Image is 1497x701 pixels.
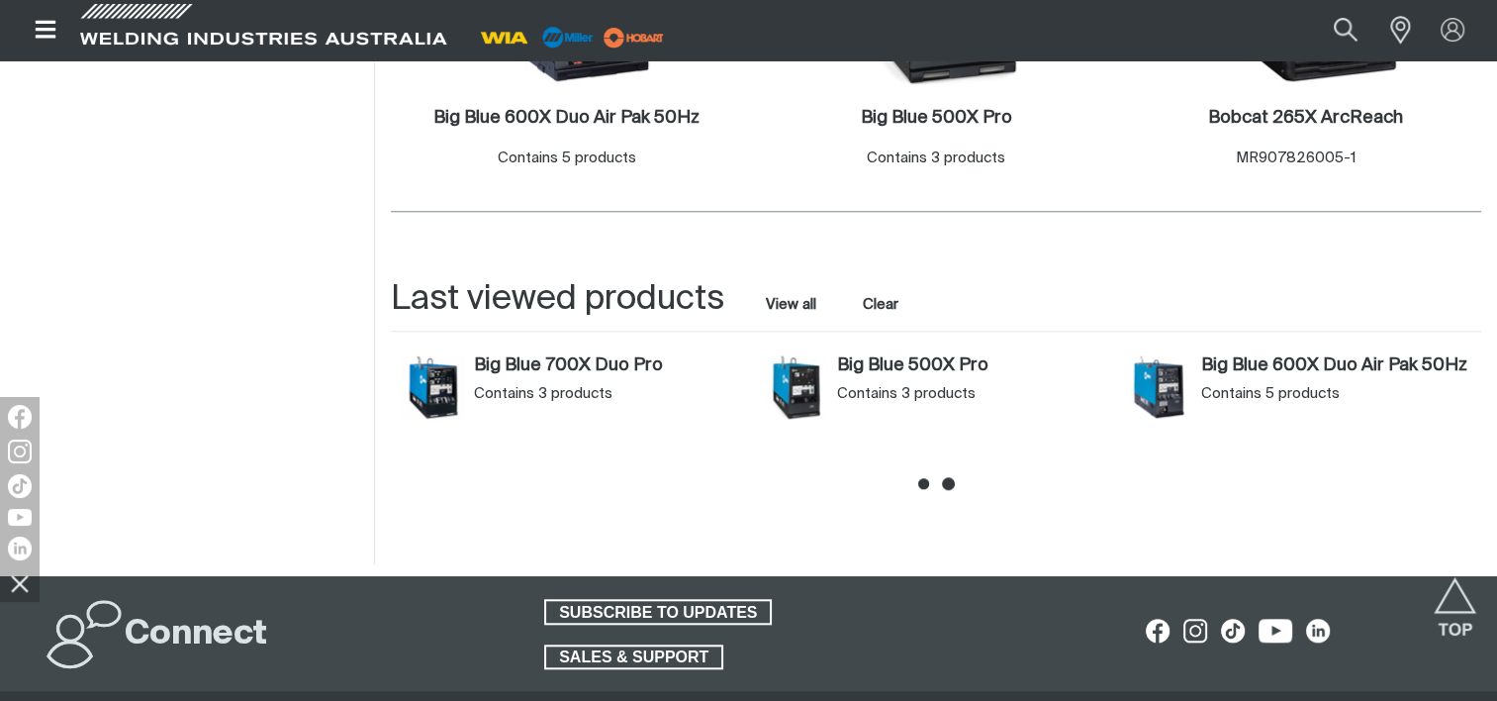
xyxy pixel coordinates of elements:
img: Big Blue 600X Duo Air Pak 50Hz [1128,355,1191,419]
a: miller [598,30,670,45]
div: Contains 3 products [867,148,1005,170]
img: miller [598,23,670,52]
div: Contains 3 products [474,384,744,404]
img: TikTok [8,474,32,498]
a: SUBSCRIBE TO UPDATES [544,599,772,625]
input: Product name or item number... [1287,8,1379,52]
button: Search products [1312,8,1379,52]
img: Instagram [8,440,32,463]
a: Big Blue 600X Duo Air Pak 50Hz [433,107,700,130]
a: View all last viewed products [766,295,816,315]
img: LinkedIn [8,537,32,560]
a: Big Blue 600X Duo Air Pak 50Hz [1200,355,1470,377]
h2: Big Blue 500X Pro [861,109,1012,127]
div: Contains 5 products [1200,384,1470,404]
img: Facebook [8,405,32,429]
article: Big Blue 700X Duo Pro (Big Blue 700X Duo Pro) [391,351,754,439]
h2: Last viewed products [391,277,724,322]
img: Big Blue 700X Duo Pro [401,355,464,419]
article: Big Blue 600X Duo Air Pak 50Hz (Big Blue 600X Duo Air Pak 50Hz) [1118,351,1481,439]
a: Big Blue 700X Duo Pro [474,355,744,377]
div: Contains 3 products [837,384,1107,404]
span: SALES & SUPPORT [546,645,721,670]
button: Clear all last viewed products [859,291,903,318]
a: Big Blue 500X Pro [837,355,1107,377]
a: Big Blue 500X Pro [861,107,1012,130]
h2: Big Blue 600X Duo Air Pak 50Hz [433,109,700,127]
img: Big Blue 500X Pro [764,355,827,419]
span: MR907826005-1 [1236,150,1357,165]
h2: Connect [125,613,267,656]
a: SALES & SUPPORT [544,645,723,670]
button: Scroll to top [1433,577,1477,622]
span: SUBSCRIBE TO UPDATES [546,599,770,625]
h2: Bobcat 265X ArcReach [1208,109,1403,127]
img: YouTube [8,509,32,526]
img: hide socials [3,566,37,600]
a: Bobcat 265X ArcReach [1208,107,1403,130]
div: Contains 5 products [498,148,636,170]
article: Big Blue 500X Pro (Big Blue 500X Pro) [754,351,1117,439]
